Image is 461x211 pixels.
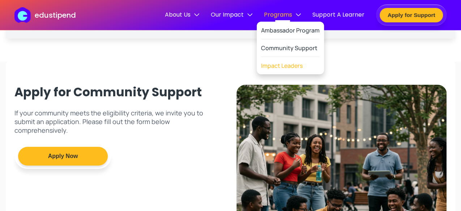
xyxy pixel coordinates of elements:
[35,10,76,21] p: edustipend
[194,12,199,17] img: down
[261,22,320,39] a: Ambassador Program
[14,7,76,23] a: edustipend logoedustipend
[380,8,443,22] button: Apply for Support
[18,147,108,166] button: Apply Now
[312,10,364,19] span: Support A Learner
[14,109,225,135] p: If your community meets the eligibility criteria, we invite you to submit an application. Please ...
[312,10,364,20] a: Support A Learner
[165,10,199,19] span: About Us
[261,57,303,74] a: Impact Leaders
[264,10,301,19] span: Programs
[14,85,225,100] h2: Apply for Community Support
[211,10,252,19] span: Our Impact
[14,7,34,23] img: edustipend logo
[247,12,252,17] img: down
[296,12,301,17] img: down
[14,143,225,169] a: Apply Now
[261,39,320,57] a: Community Support
[376,4,447,26] a: Apply for Support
